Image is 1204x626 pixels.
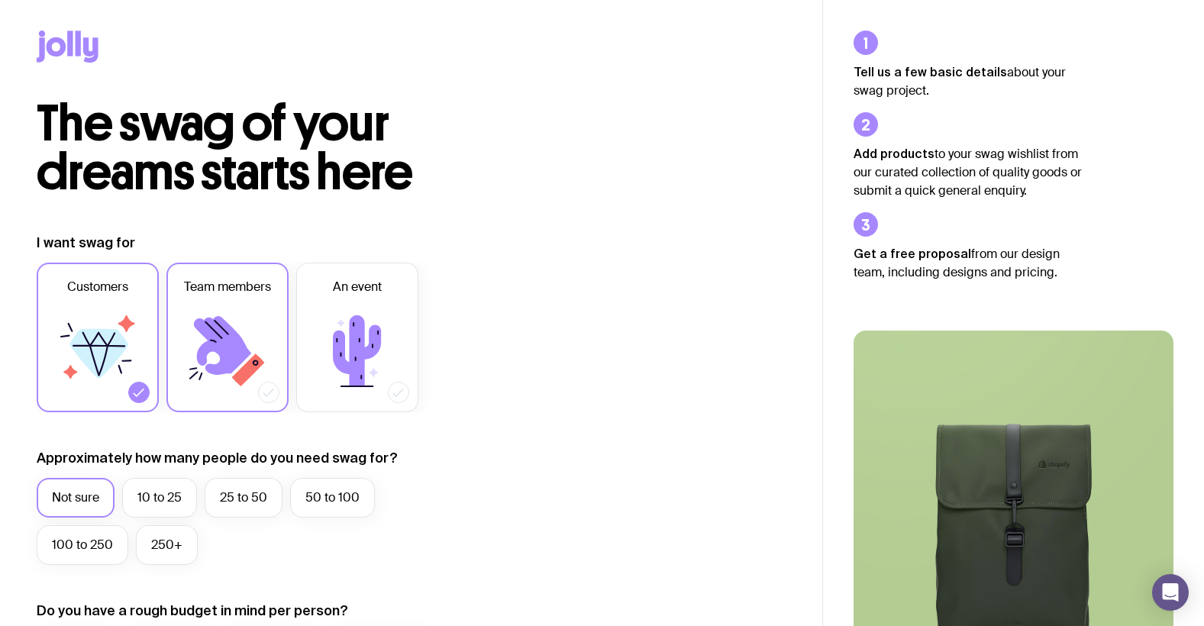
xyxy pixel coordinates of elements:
[184,278,271,296] span: Team members
[854,147,934,160] strong: Add products
[37,602,348,620] label: Do you have a rough budget in mind per person?
[37,478,115,518] label: Not sure
[854,65,1007,79] strong: Tell us a few basic details
[854,63,1083,100] p: about your swag project.
[854,144,1083,200] p: to your swag wishlist from our curated collection of quality goods or submit a quick general enqu...
[136,525,198,565] label: 250+
[1152,574,1189,611] div: Open Intercom Messenger
[122,478,197,518] label: 10 to 25
[37,525,128,565] label: 100 to 250
[67,278,128,296] span: Customers
[37,449,398,467] label: Approximately how many people do you need swag for?
[290,478,375,518] label: 50 to 100
[333,278,382,296] span: An event
[37,93,413,202] span: The swag of your dreams starts here
[37,234,135,252] label: I want swag for
[854,244,1083,282] p: from our design team, including designs and pricing.
[854,247,971,260] strong: Get a free proposal
[205,478,282,518] label: 25 to 50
